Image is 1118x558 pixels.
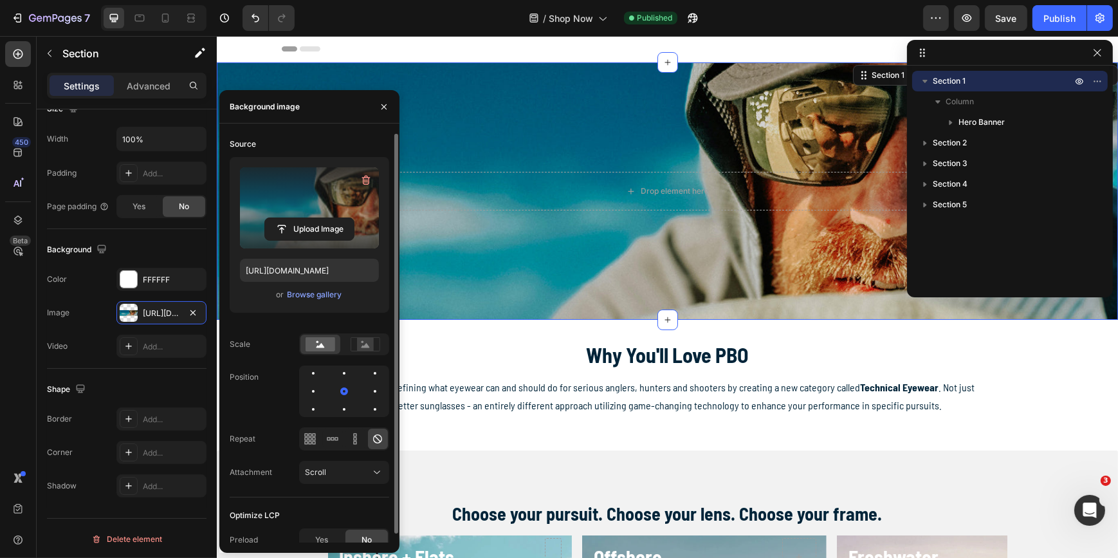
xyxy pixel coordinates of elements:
[62,46,168,61] p: Section
[230,101,300,113] div: Background image
[276,287,284,302] span: or
[230,138,256,150] div: Source
[714,33,796,45] p: Create Theme Section
[47,133,68,145] div: Width
[47,447,73,458] div: Corner
[958,116,1005,129] span: Hero Banner
[933,198,967,211] span: Section 5
[179,201,189,212] span: No
[985,5,1027,31] button: Save
[805,32,861,47] button: AI Content
[143,447,203,459] div: Add...
[230,339,250,350] div: Scale
[305,467,326,477] span: Scroll
[47,167,77,179] div: Padding
[230,371,259,383] div: Position
[637,12,672,24] span: Published
[1032,5,1086,31] button: Publish
[643,345,722,357] strong: Technical Eyewear
[264,218,354,241] button: Upload Image
[64,79,100,93] p: Settings
[946,95,974,108] span: Column
[117,127,206,151] input: Auto
[425,150,493,160] div: Drop element here
[299,461,389,484] button: Scroll
[47,381,88,398] div: Shape
[143,274,203,286] div: FFFFFF
[230,510,280,521] div: Optimize LCP
[286,288,342,301] button: Browse gallery
[549,12,593,25] span: Shop Now
[143,414,203,425] div: Add...
[236,467,666,488] strong: Choose your pursuit. Choose your lens. Choose your frame.
[47,529,206,550] button: Delete element
[652,33,690,45] div: Section 1
[91,532,162,547] div: Delete element
[996,13,1017,24] span: Save
[84,10,90,26] p: 7
[47,480,77,492] div: Shadow
[287,289,342,301] div: Browse gallery
[47,274,67,285] div: Color
[243,5,295,31] div: Undo/Redo
[1043,12,1076,25] div: Publish
[315,534,328,546] span: Yes
[143,341,203,353] div: Add...
[632,509,722,532] strong: Freshwater
[47,241,109,259] div: Background
[933,136,967,149] span: Section 2
[933,75,966,88] span: Section 1
[143,481,203,492] div: Add...
[230,433,255,445] div: Repeat
[240,259,379,282] input: https://example.com/image.jpg
[123,509,238,532] strong: Inshore + Flats
[10,236,31,246] div: Beta
[362,534,372,546] span: No
[1101,476,1111,486] span: 3
[12,137,31,147] div: 450
[230,467,272,478] div: Attachment
[543,12,546,25] span: /
[47,201,109,212] div: Page padding
[47,413,72,425] div: Border
[143,308,180,319] div: [URL][DOMAIN_NAME]
[1074,495,1105,526] iframe: Intercom live chat
[933,178,967,191] span: Section 4
[377,509,445,532] strong: Offshore
[47,340,68,352] div: Video
[230,534,258,546] div: Preload
[127,79,170,93] p: Advanced
[143,168,203,180] div: Add...
[369,306,532,331] strong: Why You'll Love PBO
[47,307,69,319] div: Image
[217,36,1118,558] iframe: Design area
[143,345,758,376] span: We’re redefining what eyewear can and should do for serious anglers, hunters and shooters by crea...
[933,157,967,170] span: Section 3
[133,201,145,212] span: Yes
[5,5,96,31] button: 7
